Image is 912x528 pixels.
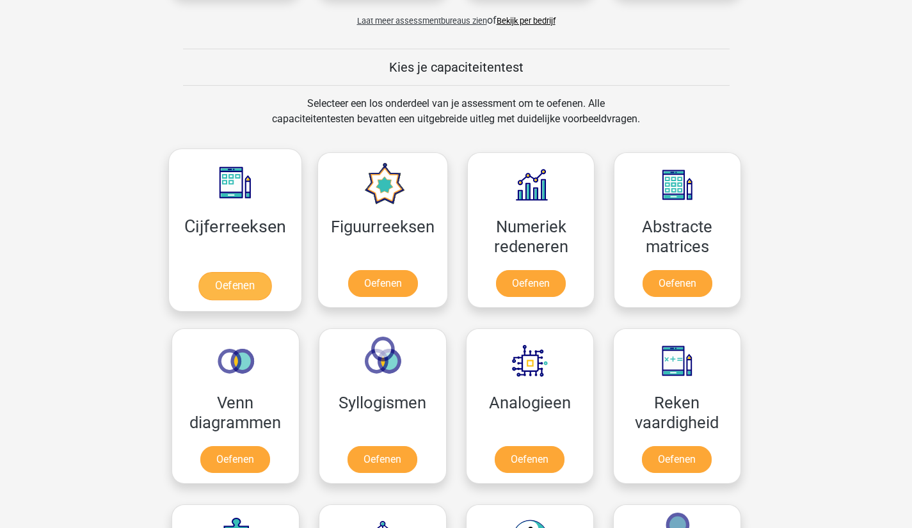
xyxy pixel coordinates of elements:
h5: Kies je capaciteitentest [183,60,730,75]
a: Oefenen [200,446,270,473]
div: of [162,3,751,28]
a: Oefenen [642,446,712,473]
span: Laat meer assessmentbureaus zien [357,16,487,26]
a: Oefenen [198,272,271,300]
a: Oefenen [643,270,712,297]
a: Bekijk per bedrijf [497,16,556,26]
a: Oefenen [496,270,566,297]
div: Selecteer een los onderdeel van je assessment om te oefenen. Alle capaciteitentesten bevatten een... [260,96,652,142]
a: Oefenen [348,446,417,473]
a: Oefenen [348,270,418,297]
a: Oefenen [495,446,564,473]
